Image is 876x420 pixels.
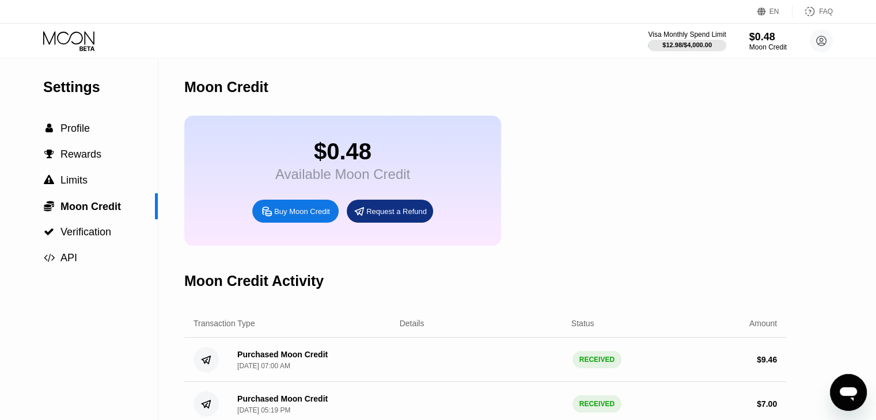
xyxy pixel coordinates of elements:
span:  [44,149,54,159]
div: Moon Credit [184,79,268,96]
div: $12.98 / $4,000.00 [662,41,712,48]
div: Buy Moon Credit [252,200,339,223]
div:  [43,227,55,237]
div: Purchased Moon Credit [237,394,328,403]
span: Rewards [60,148,101,160]
div: $0.48 [749,31,787,43]
div:  [43,123,55,133]
span:  [44,175,54,185]
div: [DATE] 05:19 PM [237,406,290,414]
div: Moon Credit [749,43,787,51]
iframe: Button to launch messaging window [830,374,867,411]
span:  [44,227,54,237]
div: [DATE] 07:00 AM [237,362,290,370]
div: Amount [749,319,777,328]
span: Verification [60,226,111,238]
div: Status [571,319,594,328]
div:  [43,175,55,185]
div: Request a Refund [366,207,427,216]
div: FAQ [792,6,833,17]
div: Available Moon Credit [275,166,410,182]
div: EN [757,6,792,17]
div: EN [769,7,779,16]
div:  [43,149,55,159]
div: $ 9.46 [757,355,777,364]
div: Transaction Type [194,319,255,328]
div: RECEIVED [572,351,621,368]
span:  [44,200,54,212]
span: API [60,252,77,264]
div: Moon Credit Activity [184,273,324,289]
div: Visa Monthly Spend Limit$12.98/$4,000.00 [648,30,726,51]
span: Limits [60,174,88,186]
div: Purchased Moon Credit [237,350,328,359]
div: Request a Refund [347,200,433,223]
div:  [43,200,55,212]
div: RECEIVED [572,395,621,413]
div: FAQ [819,7,833,16]
span:  [45,123,53,133]
span:  [44,253,55,263]
div: $0.48 [275,139,410,165]
div: $ 7.00 [757,399,777,408]
div: Settings [43,79,158,96]
div:  [43,253,55,263]
div: Visa Monthly Spend Limit [648,30,726,39]
span: Moon Credit [60,201,121,212]
div: Buy Moon Credit [274,207,330,216]
div: Details [400,319,424,328]
span: Profile [60,123,90,134]
div: $0.48Moon Credit [749,31,787,51]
